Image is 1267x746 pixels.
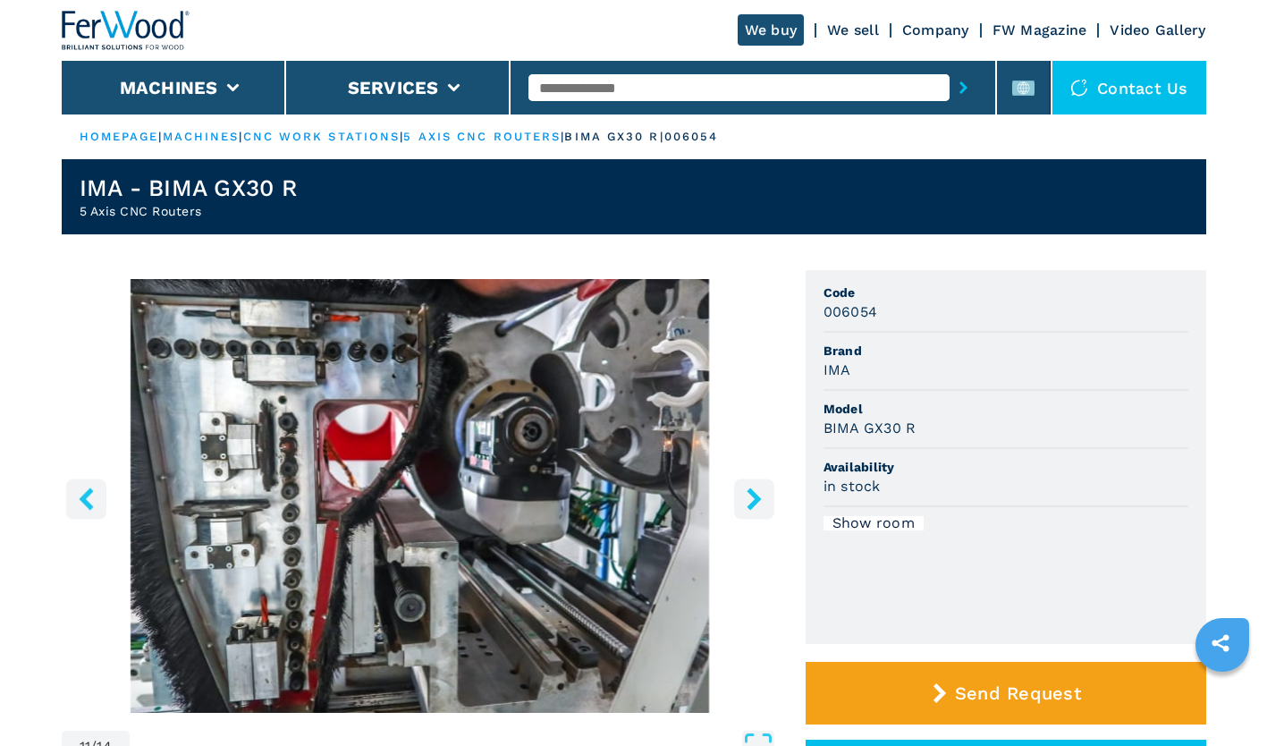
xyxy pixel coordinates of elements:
[950,67,977,108] button: submit-button
[824,284,1188,301] span: Code
[243,130,401,143] a: cnc work stations
[827,21,879,38] a: We sell
[992,21,1087,38] a: FW Magazine
[824,458,1188,476] span: Availability
[824,516,924,530] div: Show room
[806,662,1206,725] button: Send Request
[1110,21,1205,38] a: Video Gallery
[824,476,881,496] h3: in stock
[1052,61,1206,114] div: Contact us
[66,479,106,519] button: left-button
[734,479,774,519] button: right-button
[664,129,719,145] p: 006054
[824,360,851,380] h3: IMA
[955,682,1081,704] span: Send Request
[158,130,162,143] span: |
[348,77,439,98] button: Services
[902,21,969,38] a: Company
[403,130,561,143] a: 5 axis cnc routers
[1191,665,1254,733] iframe: Chat
[62,279,779,713] img: 5 Axis CNC Routers IMA BIMA GX30 R
[400,130,403,143] span: |
[80,130,159,143] a: HOMEPAGE
[62,11,190,50] img: Ferwood
[738,14,805,46] a: We buy
[62,279,779,713] div: Go to Slide 11
[824,418,916,438] h3: BIMA GX30 R
[239,130,242,143] span: |
[1198,621,1243,665] a: sharethis
[1070,79,1088,97] img: Contact us
[163,130,240,143] a: machines
[564,129,663,145] p: bima gx30 r |
[824,342,1188,360] span: Brand
[120,77,218,98] button: Machines
[80,174,297,202] h1: IMA - BIMA GX30 R
[561,130,564,143] span: |
[824,301,878,322] h3: 006054
[80,202,297,220] h2: 5 Axis CNC Routers
[824,400,1188,418] span: Model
